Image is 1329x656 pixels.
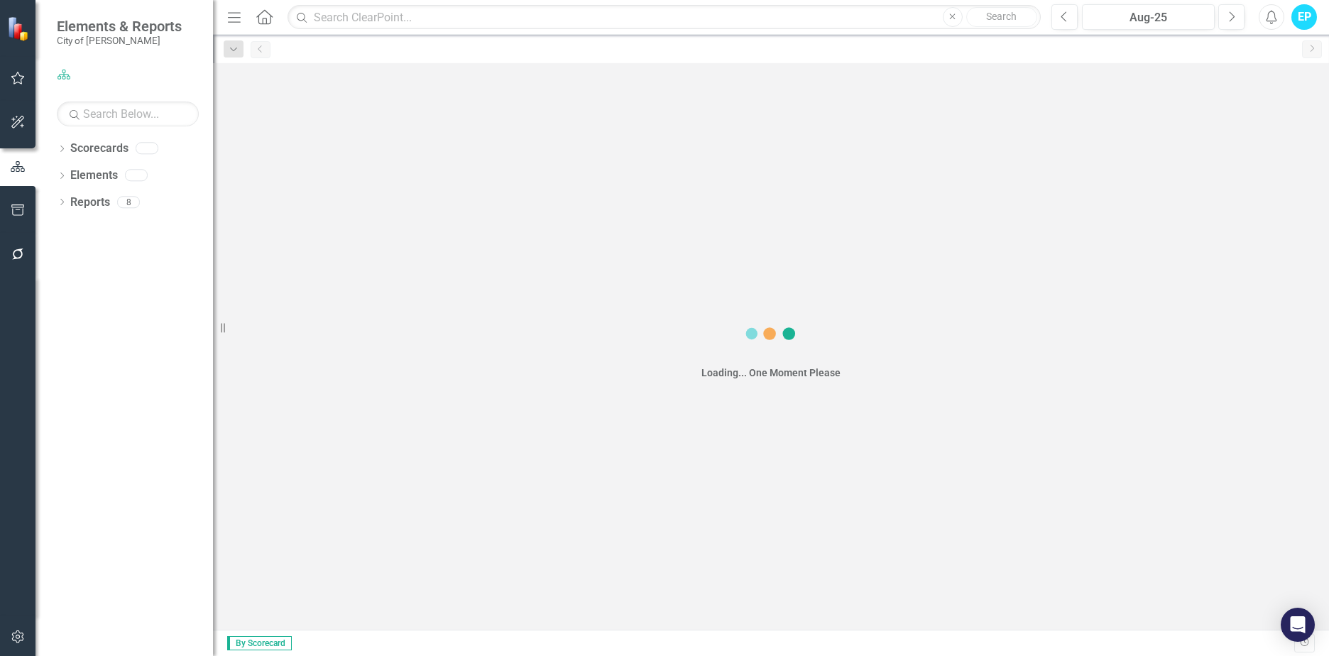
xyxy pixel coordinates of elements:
a: Elements [70,168,118,184]
span: By Scorecard [227,636,292,650]
img: ClearPoint Strategy [7,16,32,41]
button: Aug-25 [1082,4,1215,30]
input: Search ClearPoint... [288,5,1041,30]
button: Search [966,7,1037,27]
a: Reports [70,195,110,211]
span: Search [986,11,1017,22]
div: Open Intercom Messenger [1281,608,1315,642]
button: EP [1291,4,1317,30]
small: City of [PERSON_NAME] [57,35,182,46]
div: Aug-25 [1087,9,1210,26]
a: Scorecards [70,141,128,157]
span: Elements & Reports [57,18,182,35]
div: Loading... One Moment Please [701,366,841,380]
input: Search Below... [57,102,199,126]
div: 8 [117,196,140,208]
